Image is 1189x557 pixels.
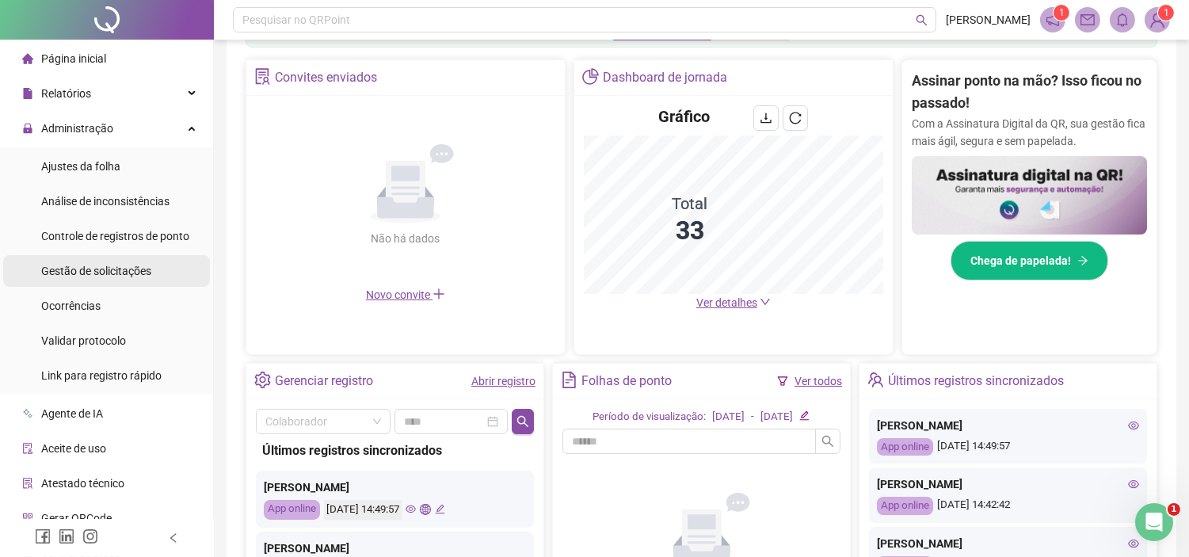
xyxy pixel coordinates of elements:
[406,504,416,514] span: eye
[561,372,577,388] span: file-text
[1145,8,1169,32] img: 75567
[22,513,33,524] span: qrcode
[516,415,529,428] span: search
[888,368,1064,395] div: Últimos registros sincronizados
[1128,538,1139,549] span: eye
[254,372,271,388] span: setting
[789,112,802,124] span: reload
[22,478,33,489] span: solution
[41,122,113,135] span: Administração
[22,123,33,134] span: lock
[877,475,1139,493] div: [PERSON_NAME]
[867,372,884,388] span: team
[1128,479,1139,490] span: eye
[1080,13,1095,27] span: mail
[1046,13,1060,27] span: notification
[262,441,528,460] div: Últimos registros sincronizados
[41,477,124,490] span: Atestado técnico
[264,540,526,557] div: [PERSON_NAME]
[795,375,842,387] a: Ver todos
[22,53,33,64] span: home
[946,11,1031,29] span: [PERSON_NAME]
[877,438,933,456] div: App online
[1115,13,1130,27] span: bell
[799,410,810,421] span: edit
[1059,7,1065,18] span: 1
[1077,255,1088,266] span: arrow-right
[696,296,771,309] a: Ver detalhes down
[41,160,120,173] span: Ajustes da folha
[254,68,271,85] span: solution
[168,532,179,544] span: left
[41,230,189,242] span: Controle de registros de ponto
[603,64,727,91] div: Dashboard de jornada
[1164,7,1169,18] span: 1
[333,230,478,247] div: Não há dados
[1128,420,1139,431] span: eye
[1054,5,1069,21] sup: 1
[420,504,430,514] span: global
[760,409,793,425] div: [DATE]
[59,528,74,544] span: linkedin
[41,87,91,100] span: Relatórios
[912,156,1147,235] img: banner%2F02c71560-61a6-44d4-94b9-c8ab97240462.png
[41,442,106,455] span: Aceite de uso
[877,438,1139,456] div: [DATE] 14:49:57
[82,528,98,544] span: instagram
[581,368,672,395] div: Folhas de ponto
[1135,503,1173,541] iframe: Intercom live chat
[433,288,445,300] span: plus
[264,500,320,520] div: App online
[366,288,445,301] span: Novo convite
[777,376,788,387] span: filter
[1168,503,1180,516] span: 1
[751,409,754,425] div: -
[22,88,33,99] span: file
[35,528,51,544] span: facebook
[877,417,1139,434] div: [PERSON_NAME]
[1158,5,1174,21] sup: Atualize o seu contato no menu Meus Dados
[41,334,126,347] span: Validar protocolo
[435,504,445,514] span: edit
[41,407,103,420] span: Agente de IA
[41,299,101,312] span: Ocorrências
[41,195,170,208] span: Análise de inconsistências
[877,535,1139,552] div: [PERSON_NAME]
[264,479,526,496] div: [PERSON_NAME]
[712,409,745,425] div: [DATE]
[970,252,1071,269] span: Chega de papelada!
[41,512,112,525] span: Gerar QRCode
[821,435,834,448] span: search
[877,497,1139,515] div: [DATE] 14:42:42
[760,112,772,124] span: download
[593,409,706,425] div: Período de visualização:
[275,64,377,91] div: Convites enviados
[916,14,928,26] span: search
[41,52,106,65] span: Página inicial
[951,241,1108,280] button: Chega de papelada!
[760,296,771,307] span: down
[582,68,599,85] span: pie-chart
[877,497,933,515] div: App online
[41,265,151,277] span: Gestão de solicitações
[324,500,402,520] div: [DATE] 14:49:57
[41,369,162,382] span: Link para registro rápido
[912,115,1147,150] p: Com a Assinatura Digital da QR, sua gestão fica mais ágil, segura e sem papelada.
[471,375,535,387] a: Abrir registro
[696,296,757,309] span: Ver detalhes
[658,105,710,128] h4: Gráfico
[912,70,1147,115] h2: Assinar ponto na mão? Isso ficou no passado!
[22,443,33,454] span: audit
[275,368,373,395] div: Gerenciar registro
